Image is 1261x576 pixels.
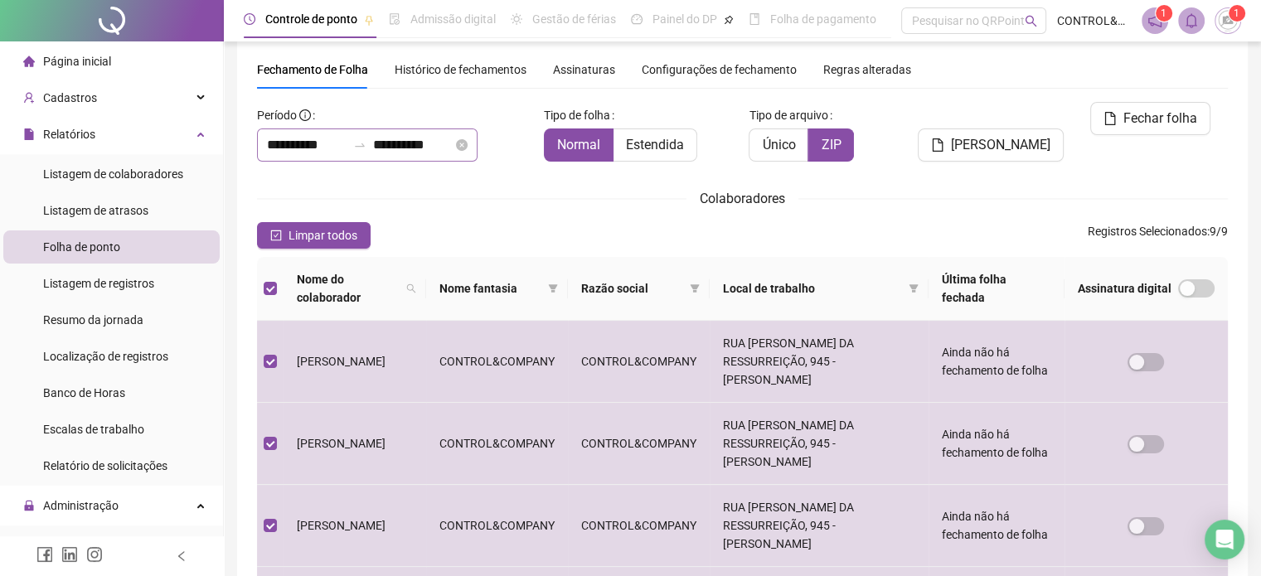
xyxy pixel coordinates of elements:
span: Histórico de fechamentos [395,63,526,76]
span: notification [1147,13,1162,28]
span: [PERSON_NAME] [297,519,386,532]
td: CONTROL&COMPANY [426,403,568,485]
span: [PERSON_NAME] [297,355,386,368]
span: Admissão digital [410,12,496,26]
span: Assinaturas [553,64,615,75]
span: 1 [1161,7,1166,19]
span: Folha de ponto [43,240,120,254]
td: RUA [PERSON_NAME] DA RESSURREIÇÃO, 945 - [PERSON_NAME] [710,321,929,403]
td: CONTROL&COMPANY [426,321,568,403]
span: Tipo de folha [544,106,610,124]
span: Escalas de trabalho [43,423,144,436]
span: file [23,128,35,140]
span: user-add [23,92,35,104]
span: Resumo da jornada [43,313,143,327]
span: Folha de pagamento [770,12,876,26]
td: CONTROL&COMPANY [426,485,568,567]
span: instagram [86,546,103,563]
span: Razão social [581,279,683,298]
span: Único [762,137,795,152]
span: search [406,283,416,293]
button: [PERSON_NAME] [918,128,1064,162]
span: Fechamento de Folha [257,63,368,76]
span: search [1025,15,1037,27]
span: info-circle [299,109,311,121]
span: close-circle [456,139,468,151]
span: filter [905,276,922,301]
button: Fechar folha [1090,102,1210,135]
span: file [931,138,944,152]
td: CONTROL&COMPANY [568,403,710,485]
sup: 1 [1156,5,1172,22]
span: Colaboradores [700,191,785,206]
span: [PERSON_NAME] [951,135,1050,155]
span: Nome fantasia [439,279,541,298]
td: CONTROL&COMPANY [568,321,710,403]
span: Relatórios [43,128,95,141]
span: Listagem de colaboradores [43,167,183,181]
td: RUA [PERSON_NAME] DA RESSURREIÇÃO, 945 - [PERSON_NAME] [710,485,929,567]
span: [PERSON_NAME] [297,437,386,450]
span: filter [909,283,919,293]
span: pushpin [724,15,734,25]
span: left [176,550,187,562]
span: Limpar todos [289,226,357,244]
span: file [1103,112,1117,125]
span: bell [1184,13,1199,28]
span: Normal [557,137,600,152]
td: CONTROL&COMPANY [568,485,710,567]
span: facebook [36,546,53,563]
button: Limpar todos [257,222,371,249]
span: Listagem de registros [43,277,154,290]
span: file-done [389,13,400,25]
span: Painel do DP [652,12,717,26]
span: Listagem de atrasos [43,204,148,217]
span: CONTROL&COMPANY [1056,12,1131,30]
span: Administração [43,499,119,512]
span: dashboard [631,13,643,25]
span: Ainda não há fechamento de folha [942,428,1048,459]
span: Banco de Horas [43,386,125,399]
span: : 9 / 9 [1088,222,1228,249]
span: Tipo de arquivo [749,106,827,124]
span: book [749,13,760,25]
span: lock [23,500,35,511]
span: filter [686,276,703,301]
span: filter [690,283,700,293]
span: Cadastros [43,91,97,104]
img: 3774 [1215,8,1240,33]
th: Última folha fechada [929,257,1065,321]
span: Relatório de solicitações [43,459,167,472]
sup: Atualize o seu contato no menu Meus Dados [1229,5,1245,22]
span: search [403,267,420,310]
span: Gestão de férias [532,12,616,26]
span: Ainda não há fechamento de folha [942,510,1048,541]
span: sun [511,13,522,25]
span: swap-right [353,138,366,152]
span: Nome do colaborador [297,270,400,307]
span: check-square [270,230,282,241]
span: Local de trabalho [723,279,902,298]
span: Controle de ponto [265,12,357,26]
span: Assinatura digital [1078,279,1171,298]
span: pushpin [364,15,374,25]
td: RUA [PERSON_NAME] DA RESSURREIÇÃO, 945 - [PERSON_NAME] [710,403,929,485]
span: to [353,138,366,152]
span: Ainda não há fechamento de folha [942,346,1048,377]
span: home [23,56,35,67]
span: Página inicial [43,55,111,68]
span: Fechar folha [1123,109,1197,128]
span: Regras alteradas [823,64,911,75]
span: Registros Selecionados [1088,225,1207,238]
span: 1 [1234,7,1239,19]
span: Localização de registros [43,350,168,363]
span: filter [545,276,561,301]
div: Open Intercom Messenger [1205,520,1244,559]
span: Período [257,109,297,122]
span: clock-circle [244,13,255,25]
span: ZIP [821,137,841,152]
span: filter [548,283,558,293]
span: Estendida [626,137,684,152]
span: linkedin [61,546,78,563]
